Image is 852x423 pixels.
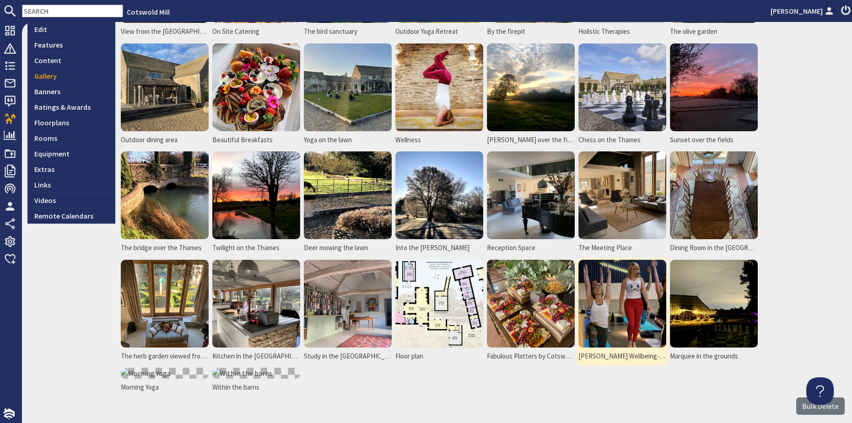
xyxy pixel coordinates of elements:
a: Content [27,53,115,68]
a: Within the barns [210,366,302,397]
a: Equipment [27,146,115,161]
span: Dining Room in the [GEOGRAPHIC_DATA] [670,243,758,253]
span: Outdoor dining area [121,135,178,145]
span: The herb garden viewed from the [GEOGRAPHIC_DATA] [121,351,209,362]
span: Yoga on the lawn [304,135,352,145]
a: Deer mowing the lawn [302,150,394,258]
img: Deer mowing the lawn [304,151,392,239]
a: Features [27,37,115,53]
a: Chess on the Thames [577,42,668,150]
iframe: Toggle Customer Support [806,377,834,405]
a: Yoga on the lawn [302,42,394,150]
a: Kitchen in the [GEOGRAPHIC_DATA] [210,258,302,366]
a: Beautiful Breakfasts [210,42,302,150]
a: Sunset over the fields [668,42,760,150]
a: Banners [27,84,115,99]
span: The olive garden [670,27,717,37]
a: Cotswold Mill [127,7,170,16]
a: Floorplans [27,115,115,130]
a: Remote Calendars [27,208,115,224]
a: Extras [27,161,115,177]
span: Floor plan [395,351,423,362]
a: Ratings & Awards [27,99,115,115]
span: View from the [GEOGRAPHIC_DATA] [121,27,209,37]
img: The herb garden viewed from the Meeting Place [121,260,209,348]
a: Videos [27,193,115,208]
img: Sunset over the fields [670,43,758,131]
img: Chess on the Thames [578,43,666,131]
span: Study in the [GEOGRAPHIC_DATA] [304,351,392,362]
a: [PERSON_NAME] over the fields [485,42,577,150]
img: Into the woods [395,151,483,239]
a: Gallery [27,68,115,84]
span: Holistic Therapies [578,27,630,37]
img: Outdoor dining area [121,43,209,131]
a: Wellness [394,42,485,150]
a: Rooms [27,130,115,146]
img: Yoga on the lawn [304,43,392,131]
span: Beautiful Breakfasts [212,135,273,145]
img: Fabulous Platters by Cotswold Platter Company [487,260,575,348]
span: Deer mowing the lawn [304,243,368,253]
a: Fabulous Platters by Cotswold Platter Company [485,258,577,366]
img: staytech_i_w-64f4e8e9ee0a9c174fd5317b4b171b261742d2d393467e5bdba4413f4f884c10.svg [4,408,15,419]
a: Links [27,177,115,193]
span: Marquee in the grounds [670,351,738,362]
img: Reception Space [487,151,575,239]
span: Morning Yoga [121,382,159,393]
a: Edit [27,21,115,37]
span: By the firepit [487,27,525,37]
a: [PERSON_NAME] [771,5,836,16]
span: On Site Catering [212,27,259,37]
img: Beautiful Breakfasts [212,43,300,131]
label: Bulk Delete [796,397,845,415]
span: The bridge over the Thames [121,243,202,253]
span: Kitchen in the [GEOGRAPHIC_DATA] [212,351,300,362]
a: Reception Space [485,150,577,258]
a: Floor plan [394,258,485,366]
span: Outdoor Yoga Retreat [395,27,458,37]
span: The bird sanctuary [304,27,357,37]
span: Fabulous Platters by Cotswold Platter Company [487,351,575,362]
a: The bridge over the Thames [119,150,210,258]
img: Floor plan [395,260,483,348]
img: The bridge over the Thames [121,151,209,239]
span: Twilight on the Thames [212,243,280,253]
a: [PERSON_NAME] Wellbeing- Yoga Instructor [577,258,668,366]
a: Dining Room in the [GEOGRAPHIC_DATA] [668,150,760,258]
img: Dawn over the fields [487,43,575,131]
img: Rebecca Brown Wellbeing- Yoga Instructor [578,260,666,348]
a: Morning Yoga [119,366,210,397]
span: Into the [PERSON_NAME] [395,243,469,253]
img: Wellness [395,43,483,131]
span: Reception Space [487,243,535,253]
img: Kitchen in the Main Barn [212,260,300,348]
img: Study in the Main Barn [304,260,392,348]
span: Sunset over the fields [670,135,733,145]
a: Twilight on the Thames [210,150,302,258]
input: SEARCH [22,5,123,17]
a: Outdoor dining area [119,42,210,150]
span: Within the barns [212,382,259,393]
img: Morning Yoga [121,368,209,379]
a: The herb garden viewed from the [GEOGRAPHIC_DATA] [119,258,210,366]
a: The Meeting Place [577,150,668,258]
a: Study in the [GEOGRAPHIC_DATA] [302,258,394,366]
a: Into the [PERSON_NAME] [394,150,485,258]
span: Chess on the Thames [578,135,641,145]
span: [PERSON_NAME] Wellbeing- Yoga Instructor [578,351,666,362]
img: Within the barns [212,368,300,379]
img: The Meeting Place [578,151,666,239]
img: Twilight on the Thames [212,151,300,239]
span: Wellness [395,135,421,145]
a: Marquee in the grounds [668,258,760,366]
span: The Meeting Place [578,243,632,253]
img: Marquee in the grounds [670,260,758,348]
span: [PERSON_NAME] over the fields [487,135,575,145]
img: Dining Room in the Main Barn [670,151,758,239]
